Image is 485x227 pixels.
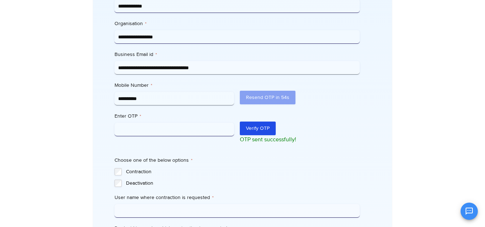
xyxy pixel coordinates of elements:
[115,113,234,120] label: Enter OTP
[126,180,360,187] label: Deactivation
[115,51,360,58] label: Business Email id
[240,91,295,104] button: Resend OTP in 54s
[115,82,234,89] label: Mobile Number
[240,122,276,135] button: Verify OTP
[240,135,360,144] p: OTP sent successfully!
[115,157,192,164] legend: Choose one of the below options
[461,203,478,220] button: Open chat
[115,194,360,201] label: User name where contraction is requested
[115,20,360,27] label: Organisation
[126,168,360,175] label: Contraction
